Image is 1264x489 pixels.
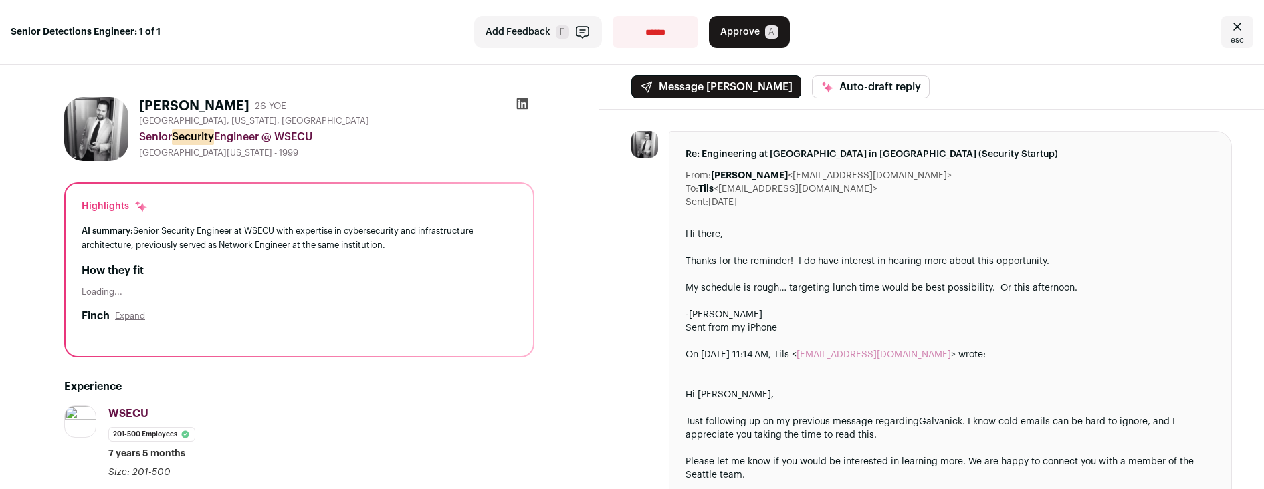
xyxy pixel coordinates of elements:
b: Tils [698,184,714,194]
dd: <[EMAIL_ADDRESS][DOMAIN_NAME]> [711,169,952,182]
mark: Security [172,129,214,145]
a: Galvanick [919,417,962,426]
span: Add Feedback [486,25,550,39]
dt: To: [686,182,698,196]
div: Loading... [82,287,517,297]
div: Please let me know if you would be interested in learning more. We are happy to connect you with ... [686,455,1215,482]
span: WSECU [108,408,148,419]
span: esc [1231,35,1244,45]
dd: [DATE] [708,196,737,209]
div: 26 YOE [255,100,286,113]
button: Expand [115,311,145,321]
strong: Senior Detections Engineer: 1 of 1 [11,25,161,39]
button: Message [PERSON_NAME] [631,75,801,98]
img: 971054ef72b0ac5c13c0212a5c62a791f8505d9764851f4ea3ed2e9145507a6a [64,97,128,161]
div: Sent from my iPhone [686,321,1215,335]
button: Auto-draft reply [812,75,930,98]
span: [GEOGRAPHIC_DATA], [US_STATE], [GEOGRAPHIC_DATA] [139,116,369,126]
b: [PERSON_NAME] [711,171,788,180]
div: [GEOGRAPHIC_DATA][US_STATE] - 1999 [139,148,534,158]
div: Senior Security Engineer at WSECU with expertise in cybersecurity and infrastructure architecture... [82,224,517,252]
div: My schedule is rough… targeting lunch time would be best possibility. Or this afternoon. [686,281,1215,295]
span: 7 years 5 months [108,447,185,460]
div: Senior Engineer @ WSECU [139,129,534,145]
h1: [PERSON_NAME] [139,97,249,116]
button: Approve A [709,16,790,48]
dt: From: [686,169,711,182]
dd: <[EMAIL_ADDRESS][DOMAIN_NAME]> [698,182,877,196]
dt: Sent: [686,196,708,209]
img: 971054ef72b0ac5c13c0212a5c62a791f8505d9764851f4ea3ed2e9145507a6a [631,131,658,158]
div: Thanks for the reminder! I do have interest in hearing more about this opportunity. [686,255,1215,268]
div: Hi [PERSON_NAME], [686,388,1215,401]
a: [EMAIL_ADDRESS][DOMAIN_NAME] [797,350,951,359]
div: Highlights [82,200,148,213]
span: AI summary: [82,226,133,235]
span: Re: Engineering at [GEOGRAPHIC_DATA] in [GEOGRAPHIC_DATA] (Security Startup) [686,148,1215,161]
span: Size: 201-500 [108,468,171,477]
h2: Finch [82,308,110,324]
blockquote: On [DATE] 11:14 AM, Tils < > wrote: [686,348,1215,375]
button: Add Feedback F [474,16,602,48]
img: 560103fa71db827035b3d4023833da8d86b2ab0968e5f9fd23480ba3c236347d.svg [65,406,96,437]
span: Approve [720,25,760,39]
h2: Experience [64,379,534,395]
h2: How they fit [82,263,517,279]
a: Close [1221,16,1253,48]
span: F [556,25,569,39]
div: Just following up on my previous message regarding . I know cold emails can be hard to ignore, an... [686,415,1215,442]
span: A [765,25,778,39]
li: 201-500 employees [108,427,195,442]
